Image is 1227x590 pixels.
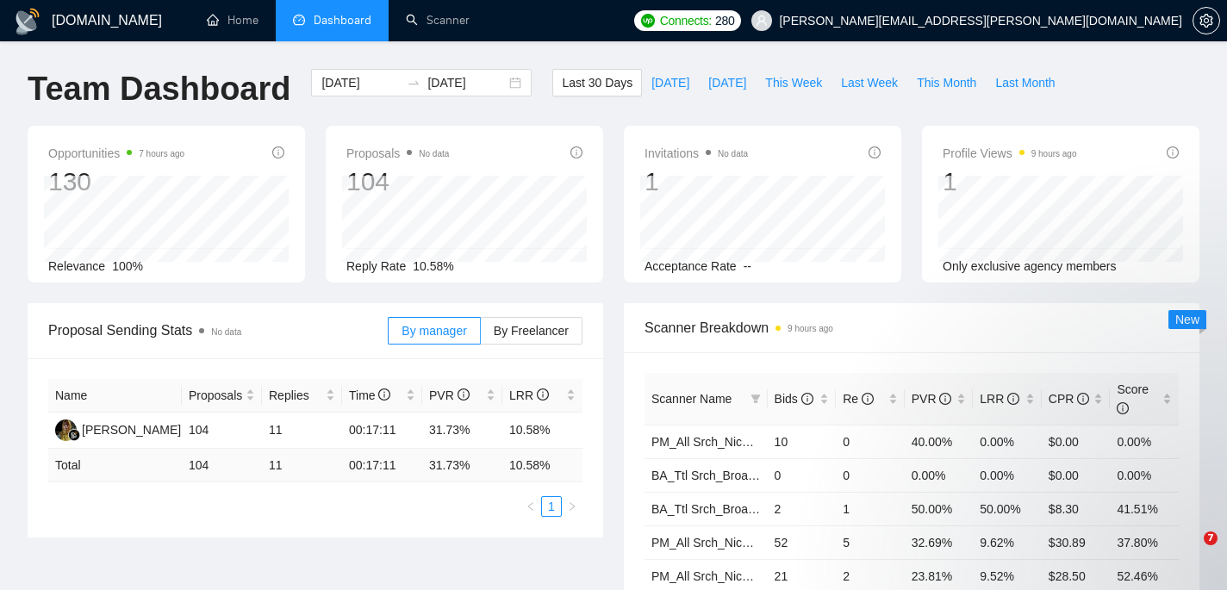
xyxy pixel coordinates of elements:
span: 10.58% [413,259,453,273]
span: Acceptance Rate [645,259,737,273]
span: By manager [402,324,466,338]
a: homeHome [207,13,258,28]
img: NK [55,419,77,441]
img: logo [14,8,41,35]
span: Proposal Sending Stats [48,320,388,341]
span: left [526,501,536,512]
span: Last Month [995,73,1055,92]
div: 1 [943,165,1077,198]
td: 104 [182,413,262,449]
span: dashboard [293,14,305,26]
span: Replies [269,386,322,405]
a: searchScanner [406,13,470,28]
span: Connects: [660,11,712,30]
span: 280 [715,11,734,30]
td: 5 [836,525,905,559]
li: Next Page [562,496,582,517]
span: PVR [429,388,470,402]
a: PM_All Srch_Niche_Cnst [651,569,787,583]
span: 7 [1204,531,1218,545]
span: No data [419,149,449,158]
td: 00:17:11 [342,449,422,482]
span: Profile Views [943,143,1077,164]
li: Previous Page [520,496,541,517]
span: Invitations [645,143,748,164]
td: 0 [768,458,837,492]
a: BA_Ttl Srch_Broad_Dynmc_70+ [651,469,826,482]
span: info-circle [862,393,874,405]
span: setting [1193,14,1219,28]
span: Dashboard [314,13,371,28]
span: Last 30 Days [562,73,632,92]
img: gigradar-bm.png [68,429,80,441]
span: info-circle [458,388,470,401]
span: user [756,15,768,27]
td: 104 [182,449,262,482]
time: 7 hours ago [139,149,184,158]
button: Last Month [986,69,1064,96]
input: End date [427,73,506,92]
button: This Month [907,69,986,96]
span: right [567,501,577,512]
span: Relevance [48,259,105,273]
td: Total [48,449,182,482]
div: 104 [346,165,449,198]
span: Proposals [189,386,242,405]
a: 1 [542,497,561,516]
button: setting [1193,7,1220,34]
input: Start date [321,73,400,92]
iframe: Intercom live chat [1168,531,1210,573]
span: LRR [509,388,549,402]
span: Reply Rate [346,259,406,273]
span: No data [718,149,748,158]
span: Scanner Name [651,392,732,406]
th: Replies [262,379,342,413]
td: 52 [768,525,837,559]
span: info-circle [272,146,284,158]
span: Proposals [346,143,449,164]
span: info-circle [1167,146,1179,158]
span: [DATE] [651,73,689,92]
button: Last Week [831,69,907,96]
button: [DATE] [642,69,699,96]
span: Last Week [841,73,898,92]
div: 1 [645,165,748,198]
div: [PERSON_NAME] [82,420,181,439]
span: filter [751,394,761,404]
span: info-circle [378,388,390,401]
span: This Month [917,73,976,92]
span: info-circle [537,388,549,401]
div: 130 [48,165,184,198]
button: This Week [756,69,831,96]
button: right [562,496,582,517]
span: info-circle [570,146,582,158]
span: Opportunities [48,143,184,164]
td: 10.58 % [502,449,582,482]
td: 00:17:11 [342,413,422,449]
a: setting [1193,14,1220,28]
h1: Team Dashboard [28,69,290,109]
td: 10 [768,425,837,458]
button: left [520,496,541,517]
time: 9 hours ago [788,324,833,333]
a: PM_All Srch_Niche_Dynmc_35-70 [651,536,838,550]
span: -- [744,259,751,273]
span: Scanner Breakdown [645,317,1179,338]
td: 1 [836,492,905,525]
span: [DATE] [708,73,746,92]
td: 11 [262,413,342,449]
button: Last 30 Days [552,69,642,96]
span: filter [747,386,764,412]
td: 31.73% [422,413,502,449]
td: 10.58% [502,413,582,449]
li: 1 [541,496,562,517]
span: No data [211,327,241,337]
td: 0 [836,458,905,492]
a: PM_All Srch_Niche_25-35 [651,435,793,449]
a: NK[PERSON_NAME] [55,422,181,436]
span: info-circle [801,393,813,405]
th: Proposals [182,379,262,413]
img: upwork-logo.png [641,14,655,28]
span: Bids [775,392,813,406]
span: 100% [112,259,143,273]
